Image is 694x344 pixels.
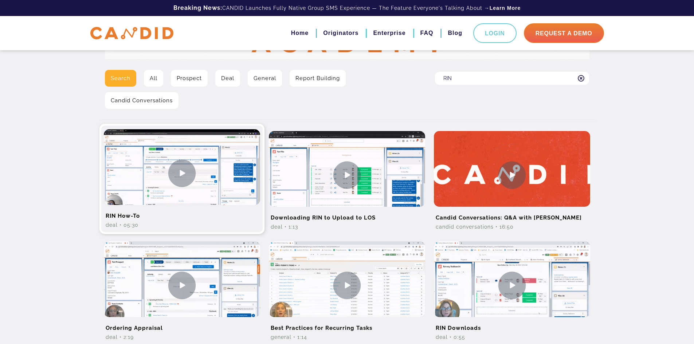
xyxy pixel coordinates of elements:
[434,241,590,329] img: RIN Downloads Video
[104,129,260,217] img: RIN How-To Video
[373,27,405,39] a: Enterprise
[269,207,425,223] h2: Downloading RIN to Upload to LOS
[323,27,358,39] a: Originators
[215,70,240,87] a: Deal
[290,70,346,87] a: Report Building
[104,317,260,333] h2: Ordering Appraisal
[434,333,590,341] div: Deal • 0:55
[104,221,260,229] div: Deal • 05:30
[434,207,590,223] h2: Candid Conversations: Q&A with [PERSON_NAME]
[269,333,425,341] div: General • 1:14
[248,70,282,87] a: General
[104,205,260,221] h2: RIN How-To
[473,23,517,43] a: Login
[524,23,604,43] a: Request A Demo
[90,27,173,40] img: CANDID APP
[269,241,425,329] img: Best Practices for Recurring Tasks Video
[104,333,260,341] div: Deal • 2:19
[171,70,208,87] a: Prospect
[104,241,260,329] img: Ordering Appraisal Video
[269,131,425,219] img: Downloading RIN to Upload to LOS Video
[434,317,590,333] h2: RIN Downloads
[269,223,425,230] div: Deal • 1:13
[420,27,434,39] a: FAQ
[291,27,309,39] a: Home
[490,4,521,12] a: Learn More
[105,92,179,109] a: Candid Conversations
[144,70,163,87] a: All
[173,4,222,11] b: Breaking News:
[434,131,590,219] img: Candid Conversations: Q&A with Catherine Oakes Video
[434,223,590,230] div: Candid Conversations • 16:50
[269,317,425,333] h2: Best Practices for Recurring Tasks
[448,27,462,39] a: Blog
